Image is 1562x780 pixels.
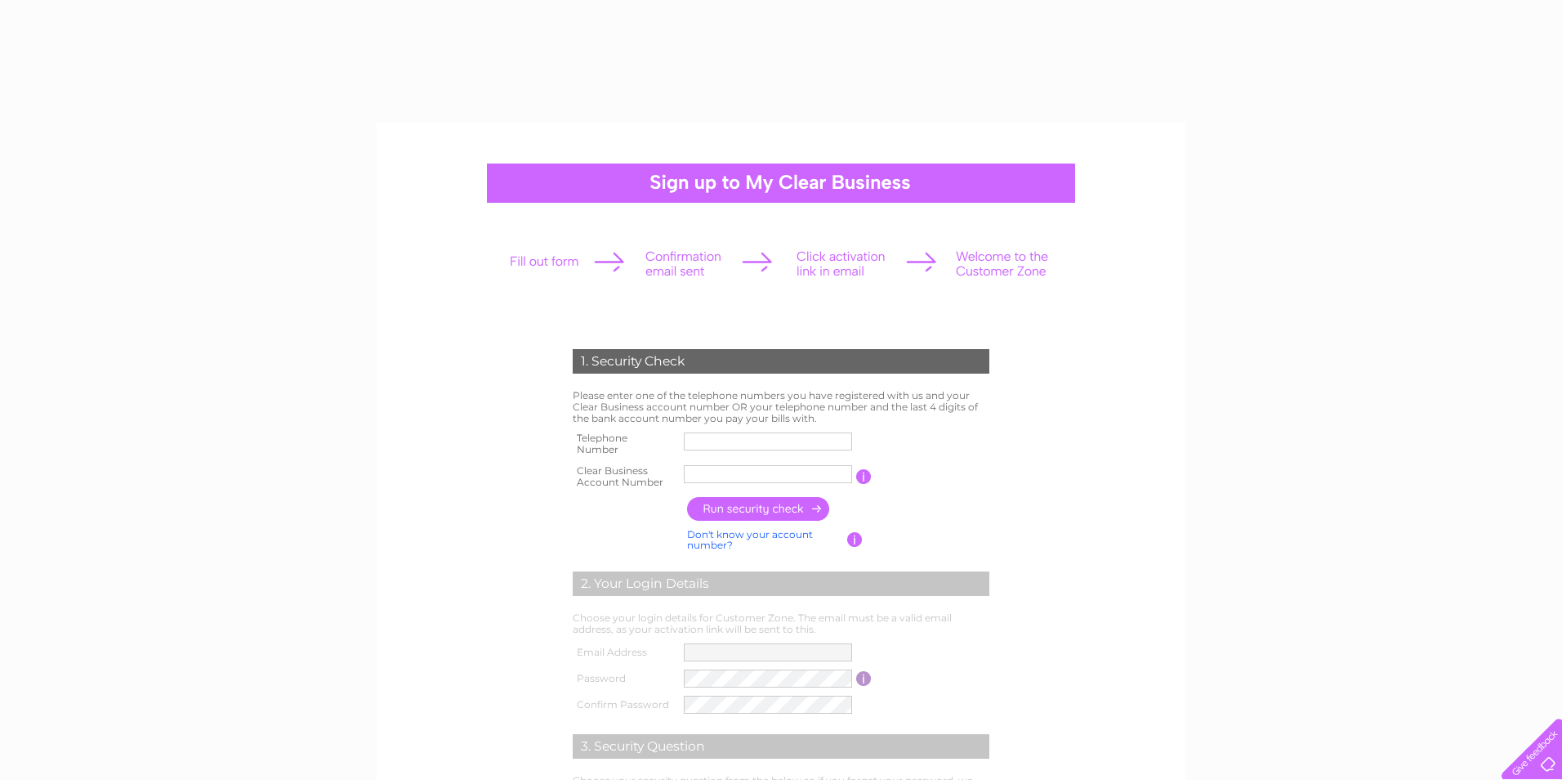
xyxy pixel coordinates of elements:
[569,692,680,718] th: Confirm Password
[573,349,989,374] div: 1. Security Check
[569,460,680,493] th: Clear Business Account Number
[856,671,872,686] input: Information
[569,386,993,428] td: Please enter one of the telephone numbers you have registered with us and your Clear Business acc...
[573,734,989,759] div: 3. Security Question
[569,639,680,666] th: Email Address
[569,666,680,692] th: Password
[856,469,872,484] input: Information
[847,532,863,547] input: Information
[569,608,993,639] td: Choose your login details for Customer Zone. The email must be a valid email address, as your act...
[687,528,813,552] a: Don't know your account number?
[573,572,989,596] div: 2. Your Login Details
[569,428,680,460] th: Telephone Number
